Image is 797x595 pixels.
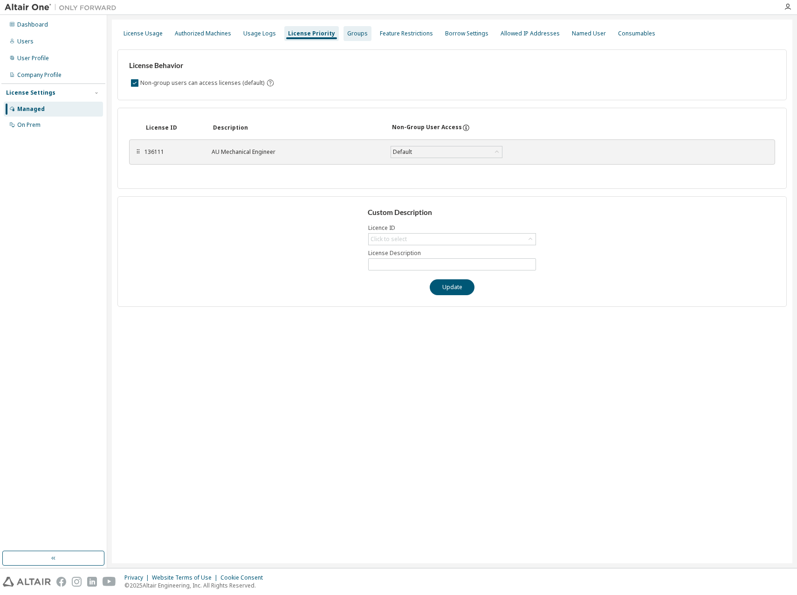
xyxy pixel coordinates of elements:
[392,147,413,157] div: Default
[220,574,268,581] div: Cookie Consent
[175,30,231,37] div: Authorized Machines
[17,71,62,79] div: Company Profile
[3,577,51,587] img: altair_logo.svg
[445,30,488,37] div: Borrow Settings
[17,55,49,62] div: User Profile
[152,574,220,581] div: Website Terms of Use
[572,30,606,37] div: Named User
[347,30,368,37] div: Groups
[391,146,502,158] div: Default
[380,30,433,37] div: Feature Restrictions
[124,30,163,37] div: License Usage
[368,224,536,232] label: Licence ID
[369,234,536,245] div: Click to select
[501,30,560,37] div: Allowed IP Addresses
[368,208,537,217] h3: Custom Description
[17,38,34,45] div: Users
[368,249,536,257] label: License Description
[56,577,66,587] img: facebook.svg
[135,148,141,156] div: ⠿
[243,30,276,37] div: Usage Logs
[87,577,97,587] img: linkedin.svg
[144,148,200,156] div: 136111
[212,148,379,156] div: AU Mechanical Engineer
[17,21,48,28] div: Dashboard
[6,89,55,97] div: License Settings
[124,574,152,581] div: Privacy
[371,235,407,243] div: Click to select
[5,3,121,12] img: Altair One
[17,105,45,113] div: Managed
[17,121,41,129] div: On Prem
[430,279,474,295] button: Update
[288,30,335,37] div: License Priority
[72,577,82,587] img: instagram.svg
[124,581,268,589] p: © 2025 Altair Engineering, Inc. All Rights Reserved.
[392,124,462,132] div: Non-Group User Access
[146,124,202,131] div: License ID
[103,577,116,587] img: youtube.svg
[213,124,381,131] div: Description
[140,77,266,89] label: Non-group users can access licenses (default)
[266,79,275,87] svg: By default any user not assigned to any group can access any license. Turn this setting off to di...
[129,61,273,70] h3: License Behavior
[618,30,655,37] div: Consumables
